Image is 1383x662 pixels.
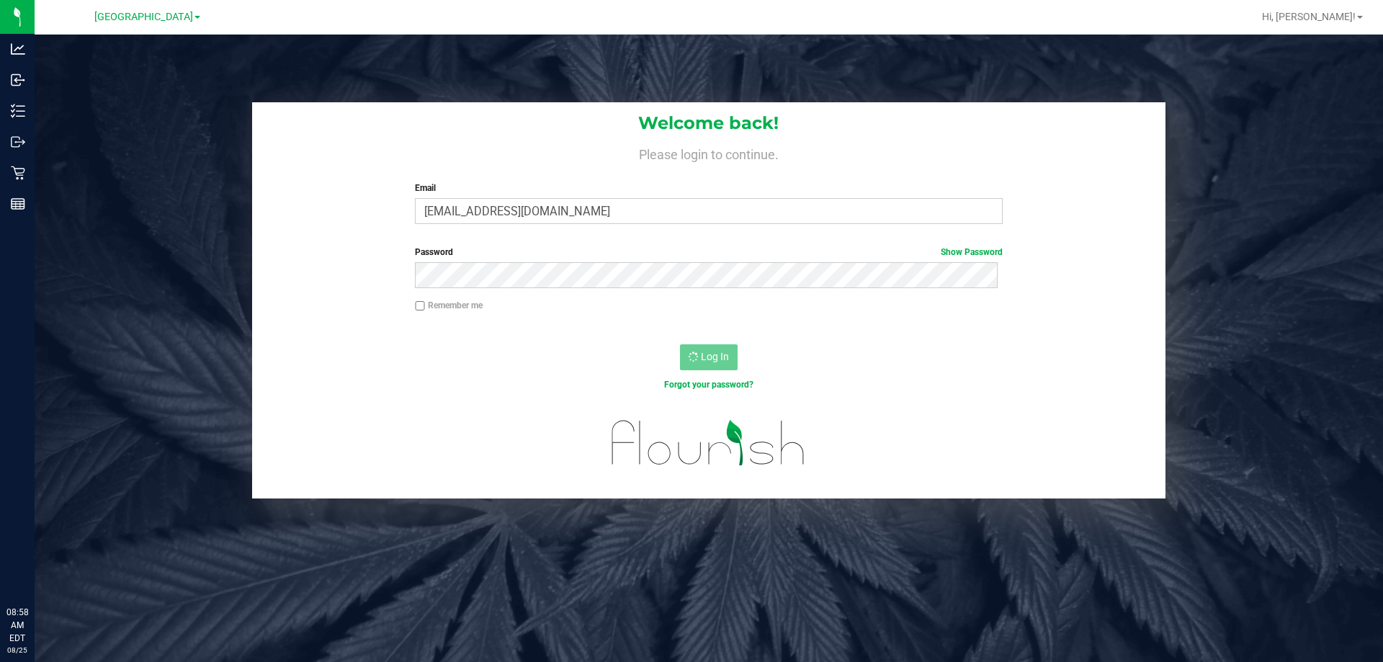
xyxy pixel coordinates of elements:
[594,406,823,480] img: flourish_logo.svg
[941,247,1003,257] a: Show Password
[11,42,25,56] inline-svg: Analytics
[11,135,25,149] inline-svg: Outbound
[252,114,1165,133] h1: Welcome back!
[680,344,738,370] button: Log In
[6,645,28,656] p: 08/25
[6,606,28,645] p: 08:58 AM EDT
[664,380,753,390] a: Forgot your password?
[11,73,25,87] inline-svg: Inbound
[415,182,1002,194] label: Email
[415,299,483,312] label: Remember me
[11,104,25,118] inline-svg: Inventory
[701,351,729,362] span: Log In
[11,197,25,211] inline-svg: Reports
[415,247,453,257] span: Password
[11,166,25,180] inline-svg: Retail
[415,301,425,311] input: Remember me
[94,11,193,23] span: [GEOGRAPHIC_DATA]
[252,144,1165,161] h4: Please login to continue.
[1262,11,1356,22] span: Hi, [PERSON_NAME]!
